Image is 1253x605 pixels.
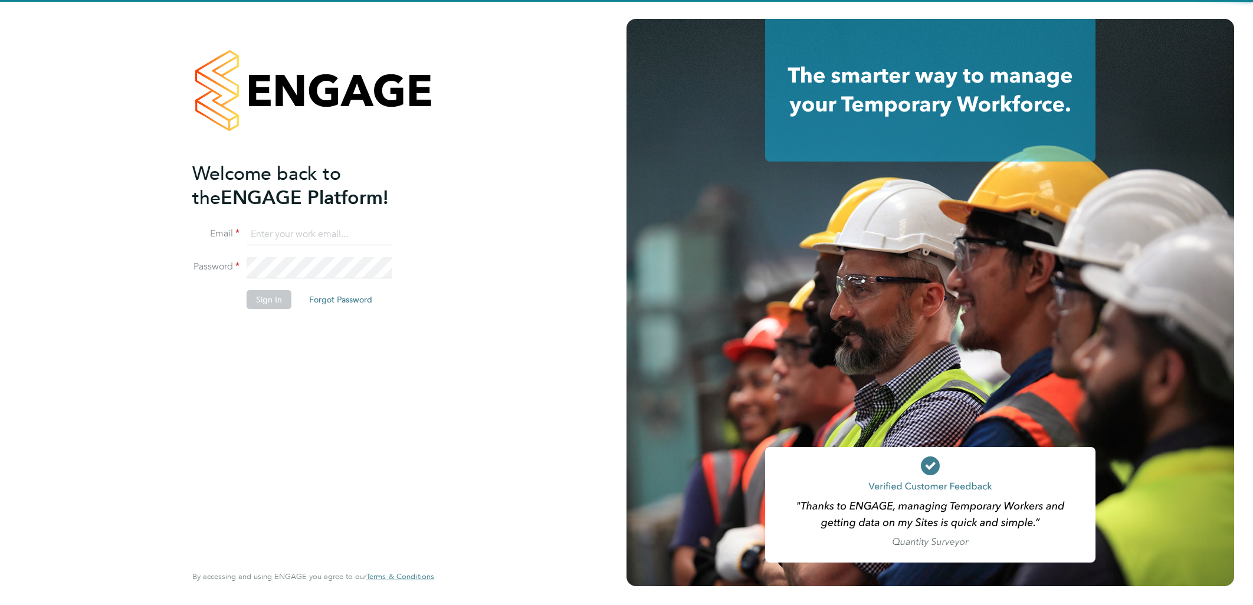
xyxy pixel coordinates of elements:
[192,261,240,273] label: Password
[247,224,392,245] input: Enter your work email...
[192,228,240,240] label: Email
[247,290,291,309] button: Sign In
[366,572,434,581] a: Terms & Conditions
[300,290,382,309] button: Forgot Password
[192,162,422,210] h2: ENGAGE Platform!
[192,162,341,209] span: Welcome back to the
[192,571,434,581] span: By accessing and using ENGAGE you agree to our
